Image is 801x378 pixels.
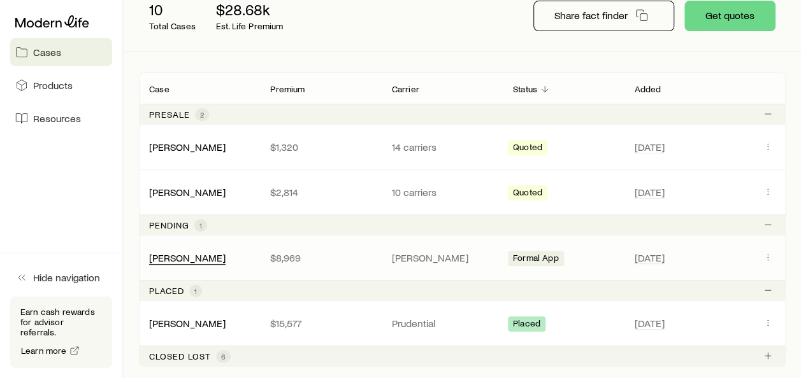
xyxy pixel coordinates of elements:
span: 6 [221,351,226,361]
a: Resources [10,104,112,132]
span: Placed [513,318,540,332]
div: [PERSON_NAME] [149,186,226,199]
p: 10 carriers [392,186,493,199]
p: Share fact finder [554,9,628,22]
span: [DATE] [634,317,664,330]
p: Carrier [392,84,419,94]
button: Hide navigation [10,263,112,291]
p: [PERSON_NAME] [392,251,493,264]
a: Cases [10,38,112,66]
button: Get quotes [684,1,776,31]
span: 1 [194,286,197,296]
span: Quoted [513,187,542,200]
p: Case [149,84,170,94]
p: 10 [149,1,196,18]
span: Quoted [513,142,542,155]
a: [PERSON_NAME] [149,317,226,329]
a: [PERSON_NAME] [149,186,226,198]
a: Products [10,71,112,99]
div: Earn cash rewards for advisor referrals.Learn more [10,297,112,368]
p: Pending [149,220,189,230]
p: Total Cases [149,21,196,31]
a: [PERSON_NAME] [149,251,226,263]
a: [PERSON_NAME] [149,141,226,153]
span: Formal App [513,253,559,266]
p: $8,969 [270,251,371,264]
span: [DATE] [634,186,664,199]
span: Products [33,79,73,92]
span: 1 [199,220,202,230]
p: Placed [149,286,184,296]
div: [PERSON_NAME] [149,317,226,330]
button: Share fact finder [533,1,674,31]
p: Added [634,84,661,94]
p: Prudential [392,317,493,330]
span: Resources [33,112,81,125]
p: Earn cash rewards for advisor referrals. [20,307,102,337]
span: Hide navigation [33,271,100,284]
div: [PERSON_NAME] [149,141,226,154]
span: Learn more [21,346,67,355]
p: 14 carriers [392,141,493,153]
span: [DATE] [634,141,664,153]
p: Presale [149,109,190,120]
p: $1,320 [270,141,371,153]
p: $28.68k [216,1,284,18]
p: Premium [270,84,305,94]
div: [PERSON_NAME] [149,251,226,265]
span: [DATE] [634,251,664,264]
span: Cases [33,46,61,59]
div: Client cases [139,73,786,367]
span: 2 [200,109,204,120]
p: Est. Life Premium [216,21,284,31]
p: $2,814 [270,186,371,199]
p: $15,577 [270,317,371,330]
p: Status [513,84,537,94]
p: Closed lost [149,351,211,361]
